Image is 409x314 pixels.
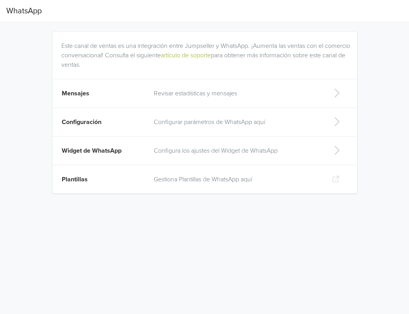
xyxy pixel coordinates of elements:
a: artículo de soporte [161,51,211,59]
p: Configurar parámetros de WhatsApp aquí [154,117,319,127]
p: Revisar estadísticas y mensajes [154,89,319,98]
p: Gestiona Plantillas de WhatsApp aquí [154,175,319,184]
span: Mensajes [62,89,89,97]
div: Este canal de ventas es una integración entre Jumpseller y WhatsApp. ¡Aumenta las ventas con el c... [61,32,351,69]
span: WhatsApp [6,3,42,19]
span: Configuración [62,118,101,126]
p: Configura los ajustes del Widget de WhatsApp [154,146,319,155]
span: Plantillas [62,175,88,183]
span: Widget de WhatsApp [62,147,122,155]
